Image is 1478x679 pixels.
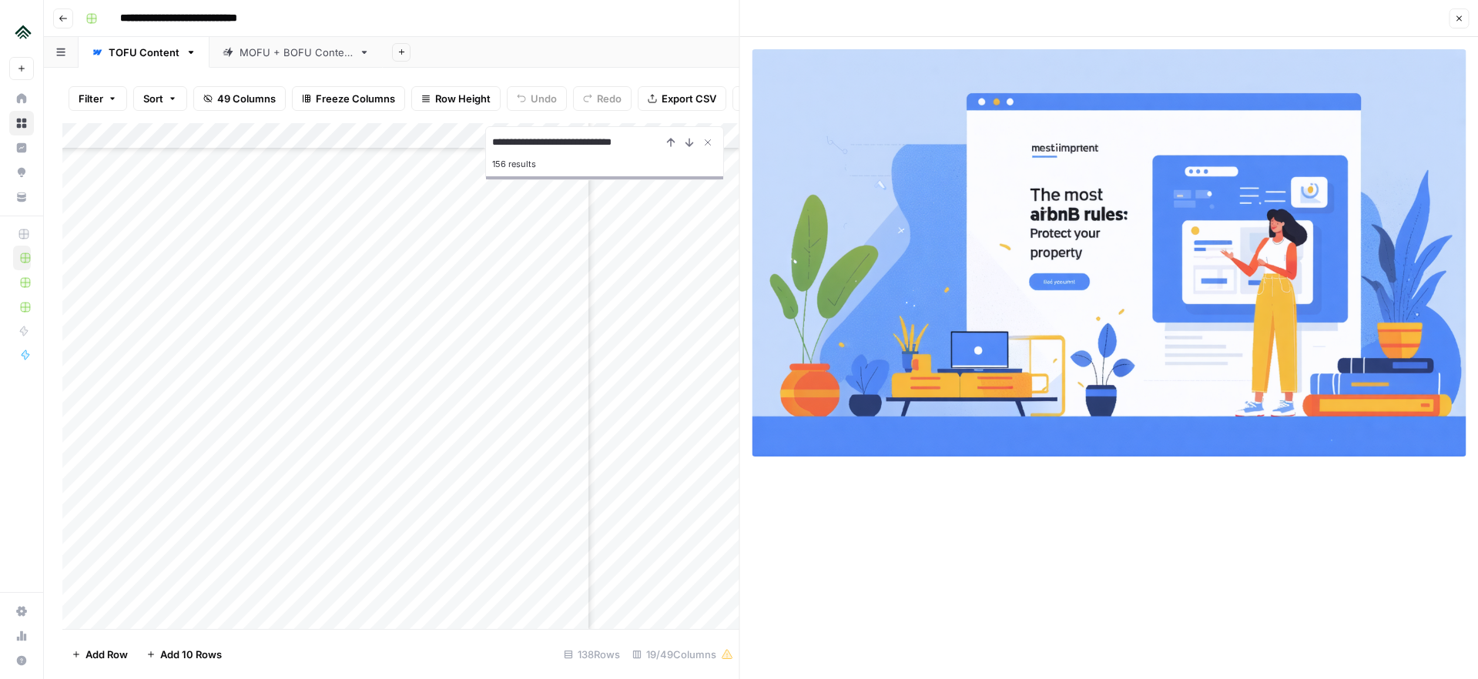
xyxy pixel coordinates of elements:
[137,642,231,667] button: Add 10 Rows
[193,86,286,111] button: 49 Columns
[411,86,501,111] button: Row Height
[143,91,163,106] span: Sort
[9,111,34,135] a: Browse
[9,86,34,111] a: Home
[626,642,739,667] div: 19/49 Columns
[85,647,128,662] span: Add Row
[9,135,34,160] a: Insights
[9,185,34,209] a: Your Data
[638,86,726,111] button: Export CSV
[680,133,699,152] button: Next Result
[9,599,34,624] a: Settings
[292,86,405,111] button: Freeze Columns
[573,86,632,111] button: Redo
[492,155,717,173] div: 156 results
[597,91,622,106] span: Redo
[9,12,34,51] button: Workspace: Uplisting
[9,624,34,648] a: Usage
[217,91,276,106] span: 49 Columns
[109,45,179,60] div: TOFU Content
[752,49,1466,457] img: Row/Cell
[558,642,626,667] div: 138 Rows
[531,91,557,106] span: Undo
[209,37,383,68] a: MOFU + BOFU Content
[9,18,37,45] img: Uplisting Logo
[9,648,34,673] button: Help + Support
[79,37,209,68] a: TOFU Content
[160,647,222,662] span: Add 10 Rows
[69,86,127,111] button: Filter
[507,86,567,111] button: Undo
[133,86,187,111] button: Sort
[316,91,395,106] span: Freeze Columns
[62,642,137,667] button: Add Row
[9,160,34,185] a: Opportunities
[79,91,103,106] span: Filter
[435,91,491,106] span: Row Height
[662,91,716,106] span: Export CSV
[662,133,680,152] button: Previous Result
[240,45,353,60] div: MOFU + BOFU Content
[699,133,717,152] button: Close Search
